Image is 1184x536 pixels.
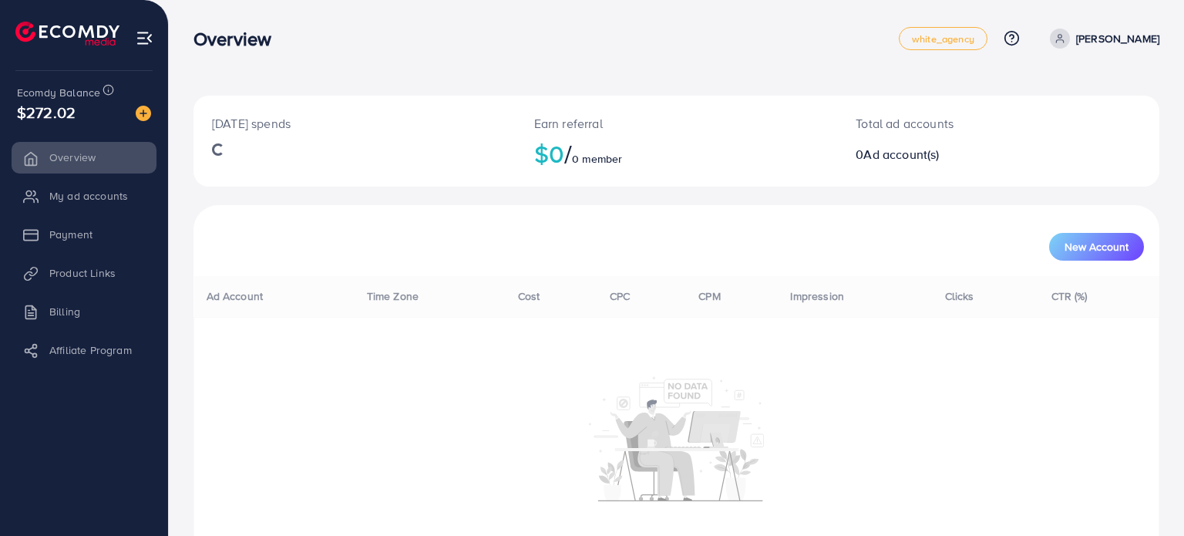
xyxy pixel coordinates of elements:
span: Ad account(s) [863,146,939,163]
a: [PERSON_NAME] [1044,29,1159,49]
p: Earn referral [534,114,819,133]
span: white_agency [912,34,974,44]
p: [DATE] spends [212,114,497,133]
span: / [564,136,572,171]
h3: Overview [193,28,284,50]
img: menu [136,29,153,47]
span: New Account [1065,241,1128,252]
img: image [136,106,151,121]
img: logo [15,22,119,46]
button: New Account [1049,233,1144,261]
a: white_agency [899,27,987,50]
h2: 0 [856,147,1060,162]
h2: $0 [534,139,819,168]
span: Ecomdy Balance [17,85,100,100]
span: 0 member [572,151,622,167]
p: [PERSON_NAME] [1076,29,1159,48]
p: Total ad accounts [856,114,1060,133]
span: $272.02 [17,101,76,123]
